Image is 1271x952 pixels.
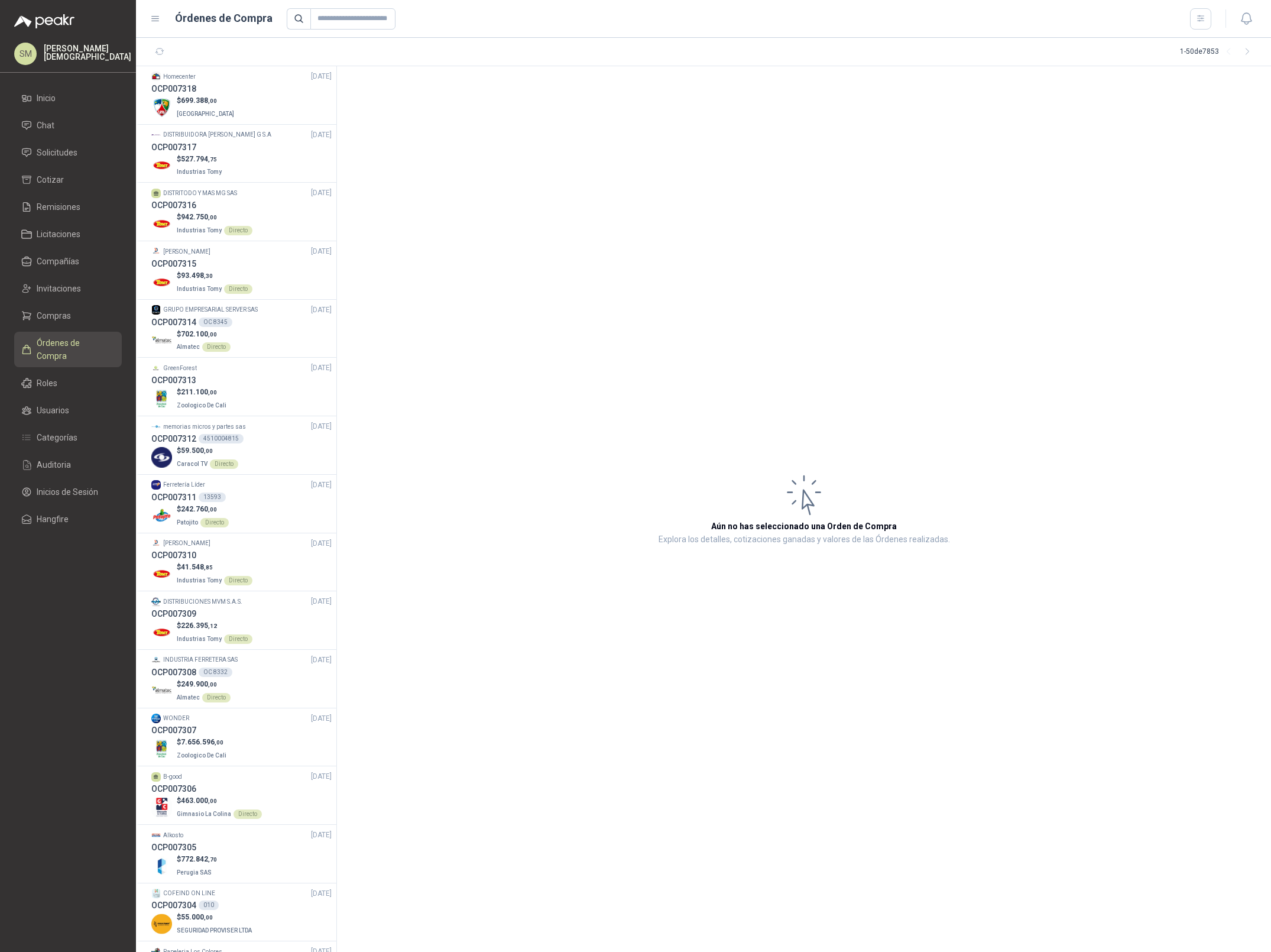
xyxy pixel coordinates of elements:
[163,72,196,82] p: Homecenter
[14,250,122,273] a: Compañías
[14,399,122,422] a: Usuarios
[151,362,332,411] a: Company LogoGreenForest[DATE] OCP007313Company Logo$211.100,00Zoologico De Cali
[208,681,217,688] span: ,00
[204,914,213,921] span: ,00
[151,187,332,236] a: DISTRITODO Y MAS MG SAS[DATE] OCP007316Company Logo$942.750,00Industrias TomyDirecto
[151,655,332,703] a: Company LogoINDUSTRIA FERRETERA SAS[DATE] OCP007308OC 8332Company Logo$249.900,00AlmatecDirecto
[311,713,332,724] span: [DATE]
[199,901,219,910] div: 010
[181,96,217,105] span: 699.388
[151,830,332,878] a: Company LogoAlkosto[DATE] OCP007305Company Logo$772.842,70Perugia SAS
[151,316,196,329] h3: OCP007314
[311,888,332,899] span: [DATE]
[177,577,222,584] span: Industrias Tomy
[37,377,57,390] span: Roles
[151,130,161,140] img: Company Logo
[177,111,234,117] span: [GEOGRAPHIC_DATA]
[14,141,122,164] a: Solicitudes
[151,539,161,548] img: Company Logo
[151,305,332,353] a: Company LogoGRUPO EMPRESARIAL SERVER SAS[DATE] OCP007314OC 8345Company Logo$702.100,00AlmatecDirecto
[151,388,172,409] img: Company Logo
[204,564,213,571] span: ,85
[177,912,254,923] p: $
[311,71,332,82] span: [DATE]
[177,636,222,642] span: Industrias Tomy
[151,421,332,469] a: Company Logomemorias micros y partes sas[DATE] OCP0073124510004815Company Logo$59.500,00Caracol T...
[151,141,196,154] h3: OCP007317
[311,246,332,257] span: [DATE]
[200,518,229,527] div: Directo
[37,92,56,105] span: Inicio
[181,680,217,688] span: 249.900
[14,114,122,137] a: Chat
[177,329,231,340] p: $
[311,830,332,841] span: [DATE]
[163,539,210,548] p: [PERSON_NAME]
[14,481,122,503] a: Inicios de Sesión
[14,277,122,300] a: Invitaciones
[181,155,217,163] span: 527.794
[151,797,172,818] img: Company Logo
[311,187,332,199] span: [DATE]
[181,738,223,746] span: 7.656.596
[151,305,161,315] img: Company Logo
[37,336,111,362] span: Órdenes de Compra
[177,402,226,409] span: Zoologico De Cali
[151,739,172,759] img: Company Logo
[311,305,332,316] span: [DATE]
[177,562,252,573] p: $
[151,247,161,256] img: Company Logo
[14,305,122,327] a: Compras
[177,869,212,876] span: Perugia SAS
[177,752,226,759] span: Zoologico De Cali
[151,914,172,934] img: Company Logo
[14,196,122,218] a: Remisiones
[177,620,252,632] p: $
[1180,43,1257,61] div: 1 - 50 de 7853
[208,331,217,338] span: ,00
[151,374,196,387] h3: OCP007313
[181,330,217,338] span: 702.100
[224,284,252,294] div: Directo
[151,830,161,840] img: Company Logo
[14,43,37,65] div: SM
[151,422,161,432] img: Company Logo
[151,72,161,81] img: Company Logo
[208,798,217,804] span: ,00
[14,223,122,245] a: Licitaciones
[311,129,332,141] span: [DATE]
[37,255,79,268] span: Compañías
[181,913,213,921] span: 55.000
[37,119,54,132] span: Chat
[208,856,217,863] span: ,70
[163,189,237,198] p: DISTRITODO Y MAS MG SAS
[711,520,897,533] h3: Aún no has seleccionado una Orden de Compra
[151,899,196,912] h3: OCP007304
[199,318,232,327] div: OC 8345
[151,432,196,445] h3: OCP007312
[37,485,98,498] span: Inicios de Sesión
[37,282,81,295] span: Invitaciones
[163,655,238,665] p: INDUSTRIA FERRETERA SAS
[37,146,77,159] span: Solicitudes
[210,459,238,469] div: Directo
[234,809,262,819] div: Directo
[177,387,229,398] p: $
[151,129,332,178] a: Company LogoDISTRIBUIDORA [PERSON_NAME] G S.A[DATE] OCP007317Company Logo$527.794,75Industrias Tomy
[151,655,161,665] img: Company Logo
[37,404,69,417] span: Usuarios
[151,257,196,270] h3: OCP007315
[177,504,229,515] p: $
[163,247,210,257] p: [PERSON_NAME]
[208,156,217,163] span: ,75
[163,480,205,490] p: Ferretería Líder
[151,564,172,584] img: Company Logo
[204,448,213,454] span: ,00
[163,305,258,315] p: GRUPO EMPRESARIAL SERVER SAS
[181,796,217,805] span: 463.000
[151,480,161,490] img: Company Logo
[163,772,182,782] p: B-good
[151,246,332,294] a: Company Logo[PERSON_NAME][DATE] OCP007315Company Logo$93.498,30Industrias TomyDirecto
[202,693,231,702] div: Directo
[177,811,231,817] span: Gimnasio La Colina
